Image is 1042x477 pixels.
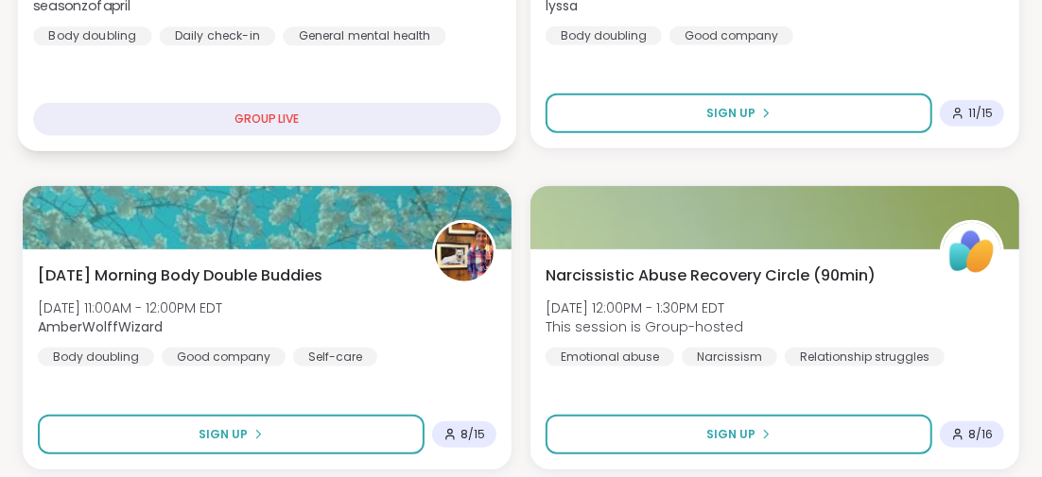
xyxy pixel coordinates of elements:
[682,348,777,366] div: Narcissism
[38,317,163,336] b: AmberWolffWizard
[785,348,945,366] div: Relationship struggles
[546,94,932,133] button: Sign Up
[293,348,377,366] div: Self-care
[968,427,993,442] span: 8 / 16
[943,223,1001,281] img: ShareWell
[160,26,275,45] div: Daily check-in
[38,415,425,454] button: Sign Up
[435,223,494,281] img: AmberWolffWizard
[162,348,286,366] div: Good company
[546,415,932,454] button: Sign Up
[546,317,743,336] span: This session is Group-hosted
[460,427,485,442] span: 8 / 15
[33,26,151,45] div: Body doubling
[669,26,793,45] div: Good company
[38,298,222,317] span: [DATE] 11:00AM - 12:00PM EDT
[968,106,993,121] span: 11 / 15
[707,105,756,122] span: Sign Up
[546,298,743,317] span: [DATE] 12:00PM - 1:30PM EDT
[38,348,154,366] div: Body doubling
[200,426,249,443] span: Sign Up
[546,26,662,45] div: Body doubling
[283,26,445,45] div: General mental health
[707,426,756,443] span: Sign Up
[546,264,876,287] span: Narcissistic Abuse Recovery Circle (90min)
[38,264,322,287] span: [DATE] Morning Body Double Buddies
[546,348,674,366] div: Emotional abuse
[33,103,501,136] div: GROUP LIVE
